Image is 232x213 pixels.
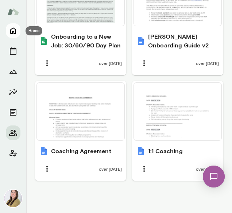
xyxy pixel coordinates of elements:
button: Insights [6,85,20,99]
button: Sessions [6,44,20,58]
button: Growth Plan [6,64,20,79]
span: over [DATE] [99,60,122,66]
span: over [DATE] [196,166,219,172]
img: Onboarding to a New Job: 30/60/90 Day Plan [39,36,48,45]
h6: 1:1 Coaching [148,147,183,155]
img: Michelle Doan [4,190,22,207]
img: Coaching Agreement [39,147,48,155]
span: over [DATE] [99,166,122,172]
img: Mento [7,5,19,19]
h6: [PERSON_NAME] Onboarding Guide v2 [148,32,219,50]
span: over [DATE] [196,60,219,66]
button: Client app [6,146,20,160]
button: Members [6,125,20,140]
img: 1:1 Coaching [136,147,145,155]
h6: Coaching Agreement [51,147,111,155]
button: Documents [6,105,20,120]
img: Bryan Egan Onboarding Guide v2 [136,36,145,45]
button: Home [6,23,20,38]
h6: Onboarding to a New Job: 30/60/90 Day Plan [51,32,122,50]
div: Home [26,26,42,35]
